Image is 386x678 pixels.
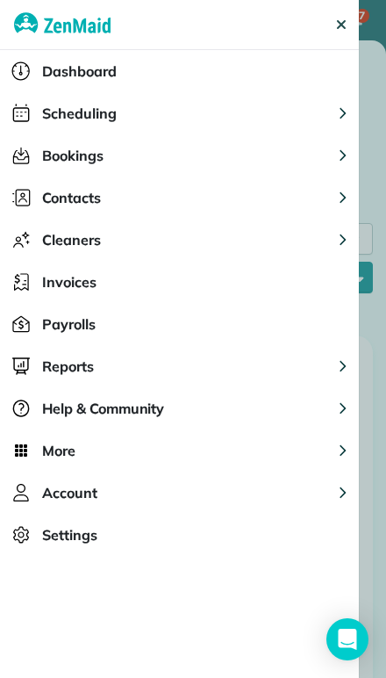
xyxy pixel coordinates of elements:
[42,314,96,335] span: Payrolls
[42,356,94,377] span: Reports
[42,187,101,208] span: Contacts
[42,145,104,166] span: Bookings
[42,482,97,503] span: Account
[42,103,117,124] span: Scheduling
[42,398,164,419] span: Help & Community
[42,229,101,250] span: Cleaners
[42,440,75,461] span: More
[42,524,97,545] span: Settings
[42,271,96,292] span: Invoices
[42,61,117,82] span: Dashboard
